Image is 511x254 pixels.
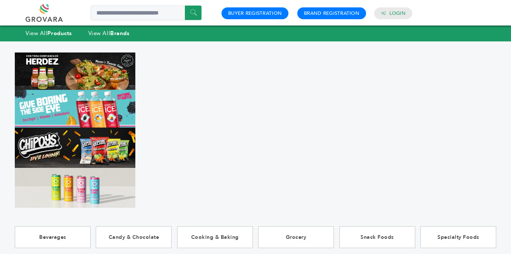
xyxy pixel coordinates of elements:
[389,10,406,17] a: Login
[420,226,496,248] a: Specialty Foods
[15,128,135,168] img: Marketplace Top Banner 3
[177,226,253,248] a: Cooking & Baking
[96,226,172,248] a: Candy & Chocolate
[15,90,135,128] img: Marketplace Top Banner 2
[26,30,72,37] a: View AllProducts
[339,226,415,248] a: Snack Foods
[15,226,91,248] a: Beverages
[258,226,334,248] a: Grocery
[91,6,202,20] input: Search a product or brand...
[15,53,135,90] img: Marketplace Top Banner 1
[88,30,130,37] a: View AllBrands
[15,168,135,208] img: Marketplace Top Banner 4
[110,30,129,37] strong: Brands
[304,10,359,17] a: Brand Registration
[47,30,72,37] strong: Products
[228,10,282,17] a: Buyer Registration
